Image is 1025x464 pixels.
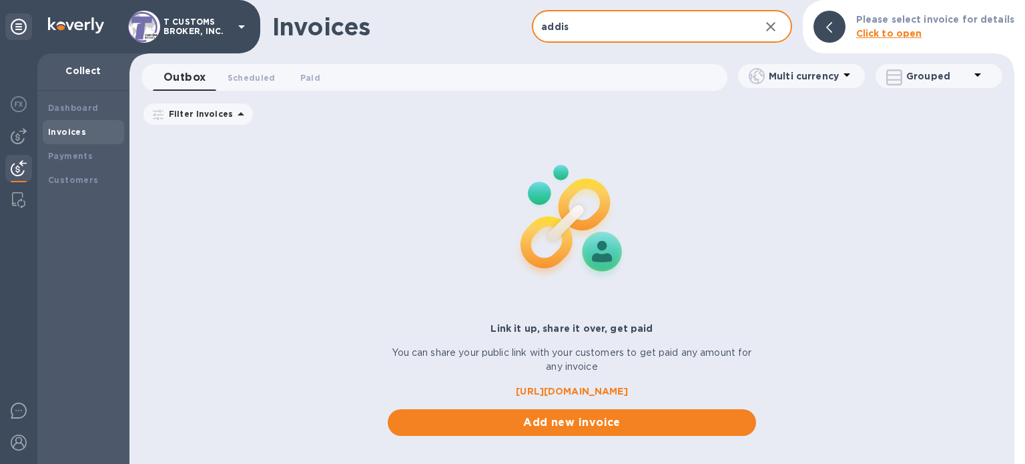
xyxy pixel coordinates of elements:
b: Please select invoice for details [856,14,1014,25]
span: Outbox [163,68,206,87]
b: Dashboard [48,103,99,113]
h1: Invoices [272,13,370,41]
b: Click to open [856,28,922,39]
p: T CUSTOMS BROKER, INC. [163,17,230,36]
span: Scheduled [228,71,276,85]
p: Collect [48,64,119,77]
p: Filter Invoices [163,108,233,120]
p: Link it up, share it over, get paid [388,322,757,335]
button: Add new invoice [388,409,757,436]
b: Payments [48,151,93,161]
img: Logo [48,17,104,33]
p: Multi currency [769,69,839,83]
a: [URL][DOMAIN_NAME] [388,385,757,399]
b: Customers [48,175,99,185]
p: You can share your public link with your customers to get paid any amount for any invoice [388,346,757,374]
div: Unpin categories [5,13,32,40]
b: [URL][DOMAIN_NAME] [516,386,627,397]
b: Invoices [48,127,86,137]
span: Add new invoice [398,415,746,431]
span: Paid [300,71,320,85]
img: Foreign exchange [11,96,27,112]
p: Grouped [906,69,970,83]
